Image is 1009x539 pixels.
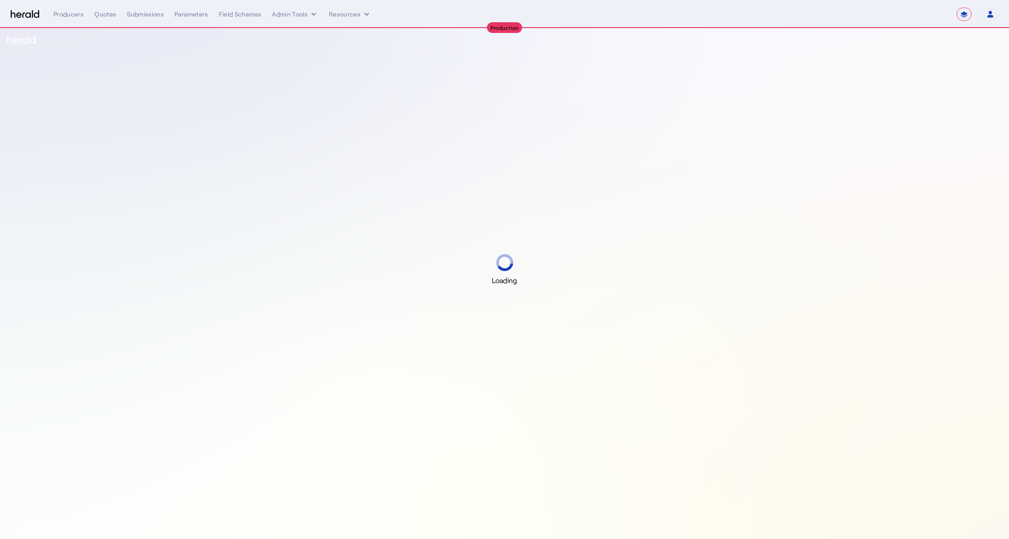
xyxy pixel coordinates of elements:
[94,10,116,19] div: Quotes
[272,10,318,19] button: internal dropdown menu
[219,10,262,19] div: Field Schemas
[11,10,39,19] img: Herald Logo
[487,22,523,33] div: Production
[127,10,164,19] div: Submissions
[329,10,371,19] button: Resources dropdown menu
[174,10,208,19] div: Parameters
[53,10,84,19] div: Producers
